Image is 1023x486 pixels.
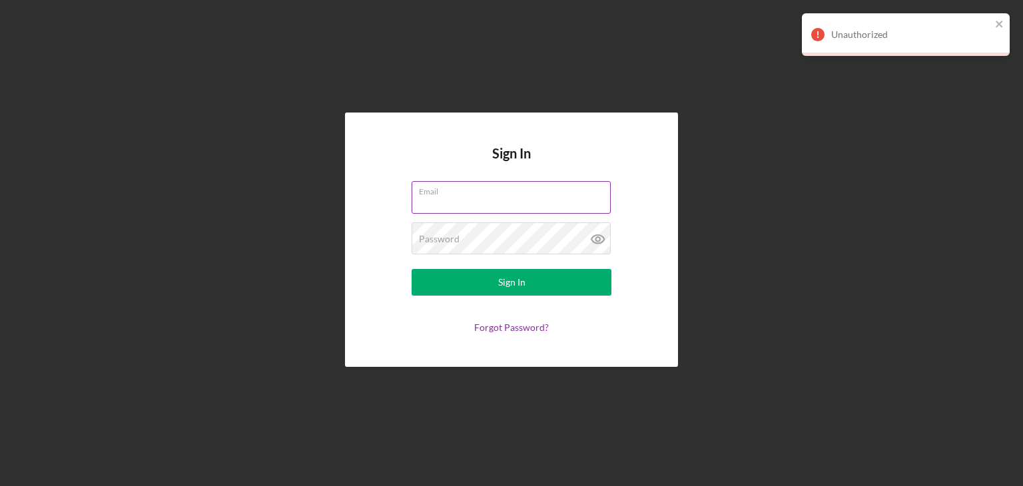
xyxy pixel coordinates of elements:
[474,322,549,333] a: Forgot Password?
[492,146,531,181] h4: Sign In
[831,29,991,40] div: Unauthorized
[419,234,460,244] label: Password
[419,182,611,196] label: Email
[995,19,1004,31] button: close
[498,269,525,296] div: Sign In
[412,269,611,296] button: Sign In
